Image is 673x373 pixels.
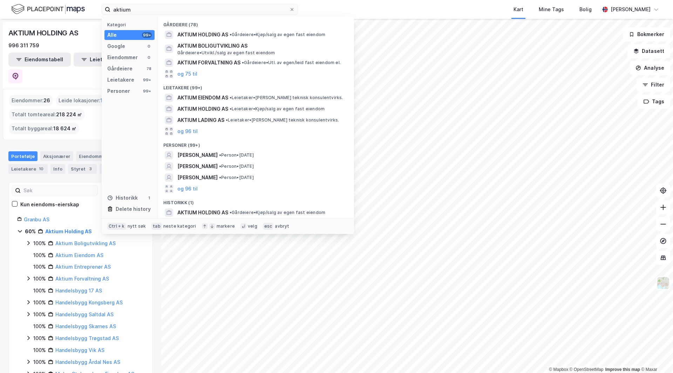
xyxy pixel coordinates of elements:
[8,151,38,161] div: Portefølje
[45,228,92,234] a: Aktium Holding AS
[9,109,85,120] div: Totalt tomteareal :
[21,185,97,196] input: Søk
[33,346,46,354] div: 100%
[100,164,149,174] div: Transaksjoner
[107,194,138,202] div: Historikk
[158,194,354,207] div: Historikk (1)
[107,76,134,84] div: Leietakere
[55,252,103,258] a: Aktium Eiendom AS
[539,5,564,14] div: Mine Tags
[107,223,126,230] div: Ctrl + k
[20,200,79,209] div: Kun eiendoms-eierskap
[177,94,228,102] span: AKTIUM EIENDOM AS
[177,50,275,56] span: Gårdeiere • Utvikl./salg av egen fast eiendom
[611,5,651,14] div: [PERSON_NAME]
[8,164,48,174] div: Leietakere
[107,31,117,39] div: Alle
[230,95,343,101] span: Leietaker • [PERSON_NAME] teknisk konsulentvirks.
[9,123,79,134] div: Totalt byggareal :
[11,3,85,15] img: logo.f888ab2527a4732fd821a326f86c7f29.svg
[55,359,120,365] a: Handelsbygg Årdal Nes AS
[605,367,640,372] a: Improve this map
[24,216,49,222] a: Granbu AS
[33,310,46,319] div: 100%
[177,30,228,39] span: AKTIUM HOLDING AS
[55,264,111,270] a: Aktium Entreprenør AS
[55,240,116,246] a: Aktium Boligutvikling AS
[33,239,46,248] div: 100%
[623,27,670,41] button: Bokmerker
[128,223,146,229] div: nytt søk
[219,152,254,158] span: Person • [DATE]
[8,41,39,50] div: 996 311 759
[177,105,228,113] span: AKTIUM HOLDING AS
[638,339,673,373] iframe: Chat Widget
[151,223,162,230] div: tab
[142,32,152,38] div: 99+
[219,175,221,180] span: •
[146,43,152,49] div: 0
[158,16,354,29] div: Gårdeiere (78)
[177,151,218,159] span: [PERSON_NAME]
[74,53,136,67] button: Leietakertabell
[177,173,218,182] span: [PERSON_NAME]
[177,42,346,50] span: AKTIUM BOLIGUTVIKLING AS
[68,164,97,174] div: Styret
[55,299,123,305] a: Handelsbygg Kongsberg AS
[56,95,106,106] div: Leide lokasjoner :
[627,44,670,58] button: Datasett
[110,4,289,15] input: Søk på adresse, matrikkel, gårdeiere, leietakere eller personer
[230,106,325,112] span: Leietaker • Kjøp/salg av egen fast eiendom
[107,22,155,27] div: Kategori
[50,164,65,174] div: Info
[263,223,274,230] div: esc
[146,195,152,201] div: 1
[230,32,325,37] span: Gårdeiere • Kjøp/salg av egen fast eiendom
[33,358,46,366] div: 100%
[248,223,257,229] div: velg
[53,124,76,133] span: 18 624 ㎡
[43,96,50,105] span: 26
[100,96,103,105] span: 1
[230,95,232,100] span: •
[163,223,196,229] div: neste kategori
[638,95,670,109] button: Tags
[55,323,116,329] a: Handelsbygg Skarnes AS
[630,61,670,75] button: Analyse
[219,164,221,169] span: •
[219,175,254,180] span: Person • [DATE]
[33,286,46,295] div: 100%
[87,165,94,172] div: 3
[25,227,36,236] div: 60%
[38,165,45,172] div: 10
[55,276,109,282] a: Aktium Forvaltning AS
[230,106,232,111] span: •
[275,223,289,229] div: avbryt
[657,276,670,290] img: Z
[142,77,152,83] div: 99+
[8,27,80,39] div: AKTIUM HOLDING AS
[55,288,102,293] a: Handelsbygg 17 AS
[217,223,235,229] div: markere
[226,117,228,123] span: •
[177,70,197,78] button: og 75 til
[177,185,198,193] button: og 96 til
[177,208,228,217] span: AKTIUM HOLDING AS
[230,210,232,215] span: •
[107,64,132,73] div: Gårdeiere
[549,367,568,372] a: Mapbox
[158,80,354,92] div: Leietakere (99+)
[107,87,130,95] div: Personer
[177,162,218,171] span: [PERSON_NAME]
[56,110,82,119] span: 218 224 ㎡
[33,251,46,260] div: 100%
[177,127,198,136] button: og 96 til
[637,78,670,92] button: Filter
[230,210,325,215] span: Gårdeiere • Kjøp/salg av egen fast eiendom
[146,66,152,71] div: 78
[55,335,119,341] a: Handelsbygg Trøgstad AS
[177,58,240,67] span: AKTIUM FORVALTNING AS
[142,88,152,94] div: 99+
[177,116,224,124] span: AKTIUM LADING AS
[219,164,254,169] span: Person • [DATE]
